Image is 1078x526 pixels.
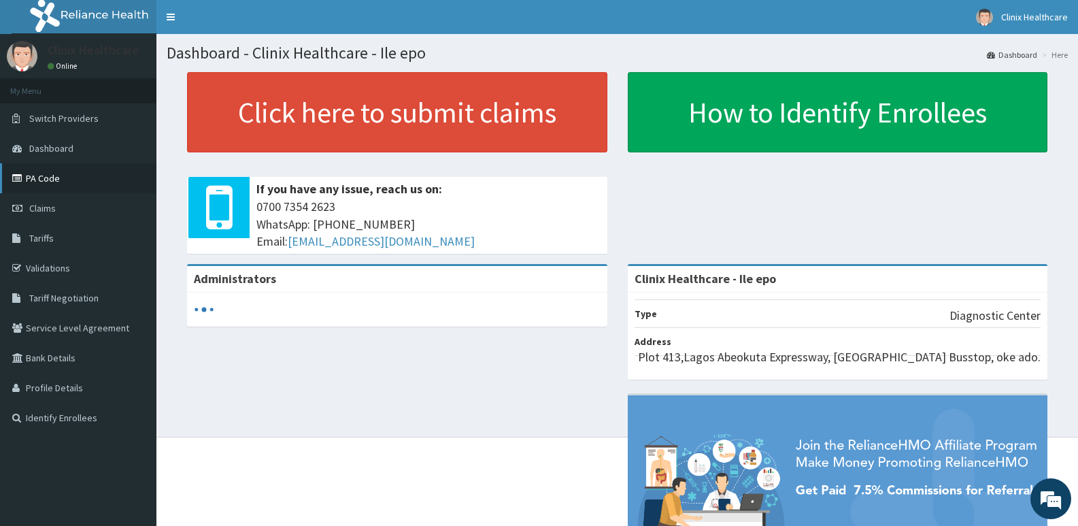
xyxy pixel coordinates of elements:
span: Tariff Negotiation [29,292,99,304]
li: Here [1039,49,1068,61]
a: Dashboard [987,49,1037,61]
p: Plot 413,Lagos Abeokuta Expressway, [GEOGRAPHIC_DATA] Busstop, oke ado. [638,348,1041,366]
b: If you have any issue, reach us on: [256,181,442,197]
span: Switch Providers [29,112,99,125]
a: How to Identify Enrollees [628,72,1048,152]
h1: Dashboard - Clinix Healthcare - Ile epo [167,44,1068,62]
strong: Clinix Healthcare - Ile epo [635,271,776,286]
span: Dashboard [29,142,73,154]
b: Address [635,335,671,348]
span: Tariffs [29,232,54,244]
img: User Image [976,9,993,26]
img: User Image [7,41,37,71]
b: Type [635,308,657,320]
a: Click here to submit claims [187,72,607,152]
b: Administrators [194,271,276,286]
span: 0700 7354 2623 WhatsApp: [PHONE_NUMBER] Email: [256,198,601,250]
span: Claims [29,202,56,214]
span: Clinix Healthcare [1001,11,1068,23]
svg: audio-loading [194,299,214,320]
a: Online [48,61,80,71]
p: Diagnostic Center [949,307,1041,325]
a: [EMAIL_ADDRESS][DOMAIN_NAME] [288,233,475,249]
p: Clinix Healthcare [48,44,139,56]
